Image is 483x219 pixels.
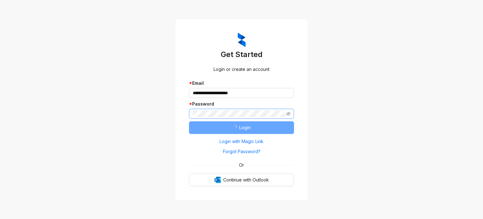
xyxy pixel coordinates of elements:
[235,162,248,169] span: Or
[189,80,294,87] div: Email
[189,174,294,186] button: OutlookContinue with Outlook
[189,49,294,60] h3: Get Started
[232,125,237,130] span: loading
[189,66,294,73] div: Login or create an account
[189,136,294,147] button: Login with Magic Link
[189,121,294,134] button: Login
[189,101,294,107] div: Password
[223,176,269,183] span: Continue with Outlook
[189,147,294,157] button: Forgot Password?
[219,138,264,145] span: Login with Magic Link
[214,177,221,183] img: Outlook
[239,124,251,131] span: Login
[223,148,260,155] span: Forgot Password?
[238,33,246,47] img: ZumaIcon
[286,112,291,116] span: eye-invisible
